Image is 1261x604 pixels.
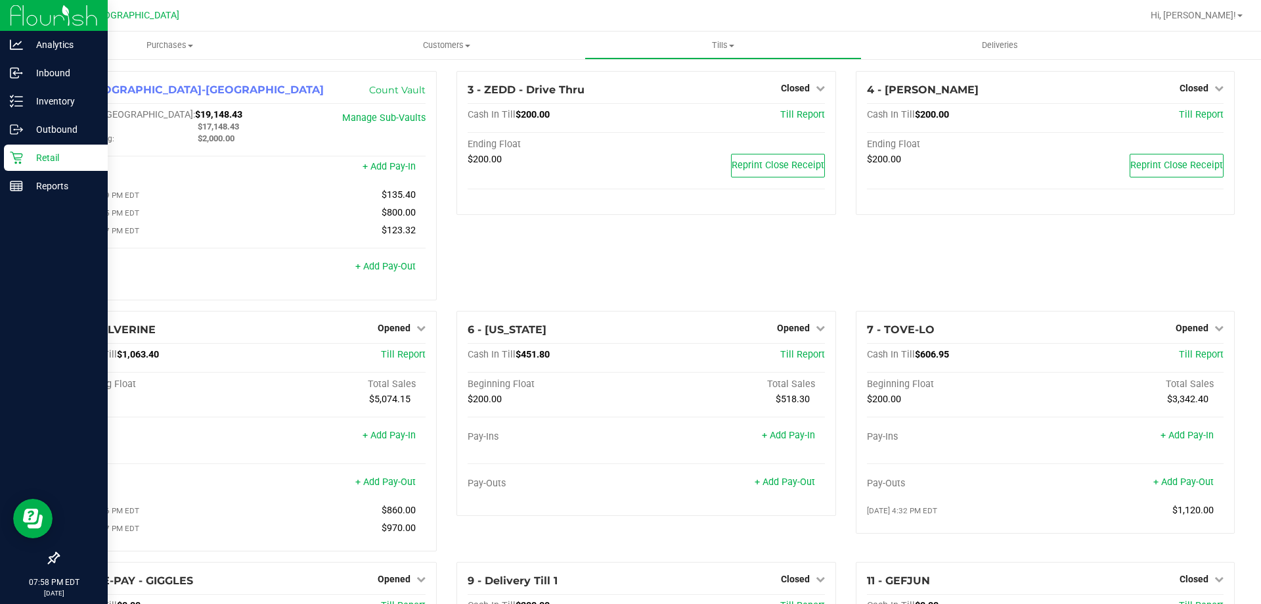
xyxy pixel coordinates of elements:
[117,349,159,360] span: $1,063.40
[646,379,825,390] div: Total Sales
[755,476,815,488] a: + Add Pay-Out
[516,349,550,360] span: $451.80
[378,574,410,584] span: Opened
[89,10,179,21] span: [GEOGRAPHIC_DATA]
[468,349,516,360] span: Cash In Till
[363,430,416,441] a: + Add Pay-In
[468,323,546,336] span: 6 - [US_STATE]
[1130,160,1223,171] span: Reprint Close Receipt
[468,109,516,120] span: Cash In Till
[867,379,1046,390] div: Beginning Float
[781,83,810,93] span: Closed
[355,476,416,488] a: + Add Pay-Out
[69,83,324,96] span: 1 - [GEOGRAPHIC_DATA]-[GEOGRAPHIC_DATA]
[468,139,646,151] div: Ending Float
[867,574,930,587] span: 11 - GEFJUN
[23,150,102,166] p: Retail
[915,349,949,360] span: $606.95
[382,207,416,218] span: $800.00
[382,225,416,236] span: $123.32
[468,394,502,405] span: $200.00
[6,588,102,598] p: [DATE]
[10,95,23,108] inline-svg: Inventory
[32,39,308,51] span: Purchases
[195,109,242,120] span: $19,148.43
[585,39,860,51] span: Tills
[32,32,308,59] a: Purchases
[1179,109,1224,120] a: Till Report
[369,394,410,405] span: $5,074.15
[23,122,102,137] p: Outbound
[964,39,1036,51] span: Deliveries
[69,109,195,120] span: Cash In [GEOGRAPHIC_DATA]:
[10,151,23,164] inline-svg: Retail
[777,323,810,333] span: Opened
[915,109,949,120] span: $200.00
[468,574,558,587] span: 9 - Delivery Till 1
[867,323,935,336] span: 7 - TOVE-LO
[762,430,815,441] a: + Add Pay-In
[781,574,810,584] span: Closed
[13,499,53,538] iframe: Resource center
[468,154,502,165] span: $200.00
[1176,323,1208,333] span: Opened
[1045,379,1224,390] div: Total Sales
[468,83,585,96] span: 3 - ZEDD - Drive Thru
[23,37,102,53] p: Analytics
[10,66,23,80] inline-svg: Inbound
[1130,154,1224,177] button: Reprint Close Receipt
[378,323,410,333] span: Opened
[1179,349,1224,360] a: Till Report
[862,32,1138,59] a: Deliveries
[23,65,102,81] p: Inbound
[780,349,825,360] a: Till Report
[10,38,23,51] inline-svg: Analytics
[369,84,426,96] a: Count Vault
[867,394,901,405] span: $200.00
[23,93,102,109] p: Inventory
[1161,430,1214,441] a: + Add Pay-In
[69,379,248,390] div: Beginning Float
[1172,505,1214,516] span: $1,120.00
[780,109,825,120] a: Till Report
[867,506,937,515] span: [DATE] 4:32 PM EDT
[248,379,426,390] div: Total Sales
[10,123,23,136] inline-svg: Outbound
[69,162,248,174] div: Pay-Ins
[69,431,248,443] div: Pay-Ins
[867,154,901,165] span: $200.00
[776,394,810,405] span: $518.30
[10,179,23,193] inline-svg: Reports
[867,109,915,120] span: Cash In Till
[69,478,248,490] div: Pay-Outs
[69,262,248,274] div: Pay-Outs
[867,139,1046,151] div: Ending Float
[198,133,234,143] span: $2,000.00
[516,109,550,120] span: $200.00
[1180,83,1208,93] span: Closed
[6,576,102,588] p: 07:58 PM EDT
[308,32,585,59] a: Customers
[867,83,979,96] span: 4 - [PERSON_NAME]
[342,112,426,124] a: Manage Sub-Vaults
[23,178,102,194] p: Reports
[381,349,426,360] span: Till Report
[867,431,1046,443] div: Pay-Ins
[69,574,193,587] span: 8 - PRE-PAY - GIGGLES
[355,261,416,272] a: + Add Pay-Out
[69,323,156,336] span: 5 - WOLVERINE
[382,189,416,200] span: $135.40
[468,431,646,443] div: Pay-Ins
[468,478,646,490] div: Pay-Outs
[468,379,646,390] div: Beginning Float
[309,39,584,51] span: Customers
[732,160,824,171] span: Reprint Close Receipt
[1153,476,1214,488] a: + Add Pay-Out
[867,349,915,360] span: Cash In Till
[382,505,416,516] span: $860.00
[363,161,416,172] a: + Add Pay-In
